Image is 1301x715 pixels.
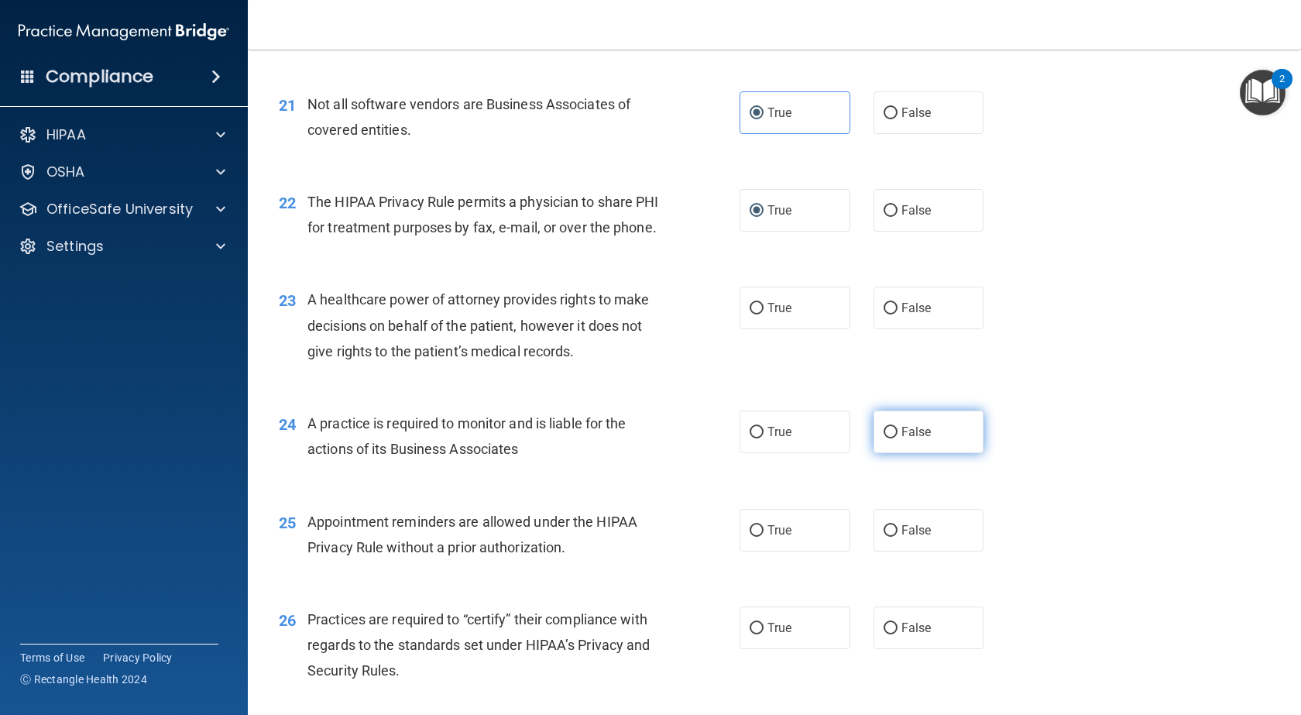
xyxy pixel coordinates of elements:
span: Practices are required to “certify” their compliance with regards to the standards set under HIPA... [307,611,650,679]
span: True [767,203,791,218]
span: False [901,203,932,218]
span: False [901,105,932,120]
span: The HIPAA Privacy Rule permits a physician to share PHI for treatment purposes by fax, e-mail, or... [307,194,659,235]
a: Privacy Policy [103,650,173,665]
iframe: Drift Widget Chat Controller [1033,605,1282,667]
p: OSHA [46,163,85,181]
a: OfficeSafe University [19,200,225,218]
span: Not all software vendors are Business Associates of covered entities. [307,96,630,138]
span: True [767,105,791,120]
span: False [901,425,932,439]
span: True [767,425,791,439]
input: True [750,303,764,315]
input: True [750,525,764,537]
span: Appointment reminders are allowed under the HIPAA Privacy Rule without a prior authorization. [307,514,637,555]
button: Open Resource Center, 2 new notifications [1240,70,1286,115]
span: True [767,523,791,538]
span: 25 [279,514,296,532]
input: True [750,108,764,119]
input: True [750,205,764,217]
input: False [884,205,898,217]
input: False [884,525,898,537]
a: Settings [19,237,225,256]
p: OfficeSafe University [46,200,193,218]
a: HIPAA [19,125,225,144]
span: False [901,620,932,635]
span: 26 [279,611,296,630]
span: False [901,523,932,538]
a: OSHA [19,163,225,181]
a: Terms of Use [20,650,84,665]
input: False [884,108,898,119]
input: False [884,303,898,315]
p: Settings [46,237,104,256]
input: False [884,427,898,438]
span: A practice is required to monitor and is liable for the actions of its Business Associates [307,415,626,457]
span: True [767,301,791,315]
span: 24 [279,415,296,434]
span: False [901,301,932,315]
span: A healthcare power of attorney provides rights to make decisions on behalf of the patient, howeve... [307,291,649,359]
h4: Compliance [46,66,153,88]
p: HIPAA [46,125,86,144]
span: 23 [279,291,296,310]
input: True [750,623,764,634]
span: Ⓒ Rectangle Health 2024 [20,672,147,687]
input: True [750,427,764,438]
div: 2 [1279,79,1285,99]
span: 22 [279,194,296,212]
input: False [884,623,898,634]
span: True [767,620,791,635]
span: 21 [279,96,296,115]
img: PMB logo [19,16,229,47]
